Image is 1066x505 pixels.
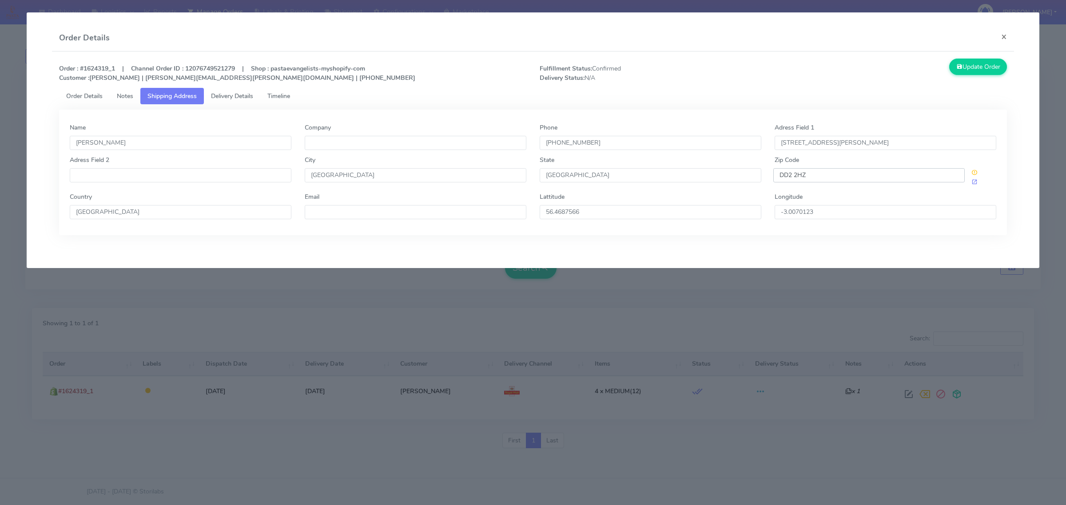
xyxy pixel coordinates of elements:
strong: Customer : [59,74,89,82]
button: Close [994,25,1014,48]
label: Name [70,123,86,132]
label: Company [305,123,331,132]
strong: Order : #1624319_1 | Channel Order ID : 12076749521279 | Shop : pastaevangelists-myshopify-com [P... [59,64,415,82]
span: Timeline [267,92,290,100]
strong: Fulfillment Status: [540,64,592,73]
label: Country [70,192,92,201]
label: Longitude [775,192,803,201]
button: Update Order [949,59,1007,75]
label: Email [305,192,319,201]
h4: Order Details [59,32,110,44]
span: Order Details [66,92,103,100]
span: Shipping Address [147,92,197,100]
span: Delivery Details [211,92,253,100]
span: Confirmed N/A [533,64,773,83]
span: Notes [117,92,133,100]
strong: Delivery Status: [540,74,585,82]
label: State [540,155,554,165]
label: Lattitude [540,192,565,201]
label: Zip Code [775,155,799,165]
label: Adress Field 2 [70,155,109,165]
label: Phone [540,123,557,132]
ul: Tabs [59,88,1007,104]
label: City [305,155,315,165]
label: Adress Field 1 [775,123,814,132]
